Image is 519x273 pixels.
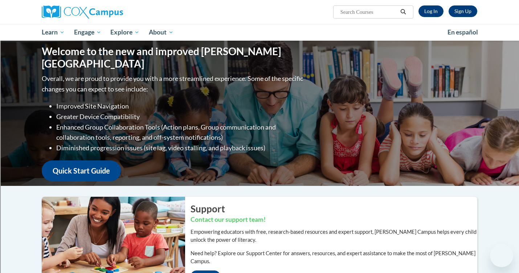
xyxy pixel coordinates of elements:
[106,24,144,41] a: Explore
[448,28,478,36] span: En español
[37,24,69,41] a: Learn
[110,28,139,37] span: Explore
[449,5,477,17] a: Register
[144,24,178,41] a: About
[490,244,513,267] iframe: Button to launch messaging window
[42,5,123,19] img: Cox Campus
[418,5,444,17] a: Log In
[74,28,101,37] span: Engage
[340,8,398,16] input: Search Courses
[31,24,488,41] div: Main menu
[42,28,65,37] span: Learn
[398,8,409,16] button: Search
[42,5,180,19] a: Cox Campus
[149,28,173,37] span: About
[443,25,483,40] a: En español
[69,24,106,41] a: Engage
